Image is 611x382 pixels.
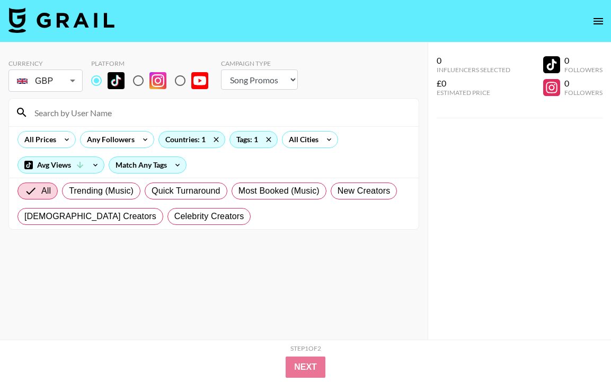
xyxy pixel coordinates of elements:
img: Instagram [149,72,166,89]
div: Followers [564,89,603,97]
div: Tags: 1 [230,132,277,147]
img: YouTube [191,72,208,89]
span: Most Booked (Music) [238,185,320,197]
div: GBP [11,72,81,90]
div: Estimated Price [437,89,510,97]
input: Search by User Name [28,104,412,121]
div: £0 [437,78,510,89]
span: All [41,185,51,197]
div: 0 [564,78,603,89]
div: Step 1 of 2 [290,344,321,352]
div: All Cities [282,132,321,147]
img: Grail Talent [8,7,114,33]
span: Trending (Music) [69,185,134,197]
img: TikTok [108,72,125,89]
div: Match Any Tags [109,157,186,173]
div: Currency [8,59,83,67]
div: All Prices [18,132,58,147]
button: Next [286,357,325,378]
div: Influencers Selected [437,66,510,74]
div: 0 [437,55,510,66]
span: [DEMOGRAPHIC_DATA] Creators [24,210,156,223]
iframe: Drift Widget Chat Controller [558,329,598,369]
span: Celebrity Creators [174,210,244,223]
div: Any Followers [81,132,137,147]
button: open drawer [588,11,609,32]
div: Followers [564,66,603,74]
div: Platform [91,59,217,67]
span: New Creators [338,185,391,197]
span: Quick Turnaround [152,185,220,197]
div: Countries: 1 [159,132,225,147]
div: Avg Views [18,157,104,173]
div: 0 [564,55,603,66]
div: Campaign Type [221,59,298,67]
